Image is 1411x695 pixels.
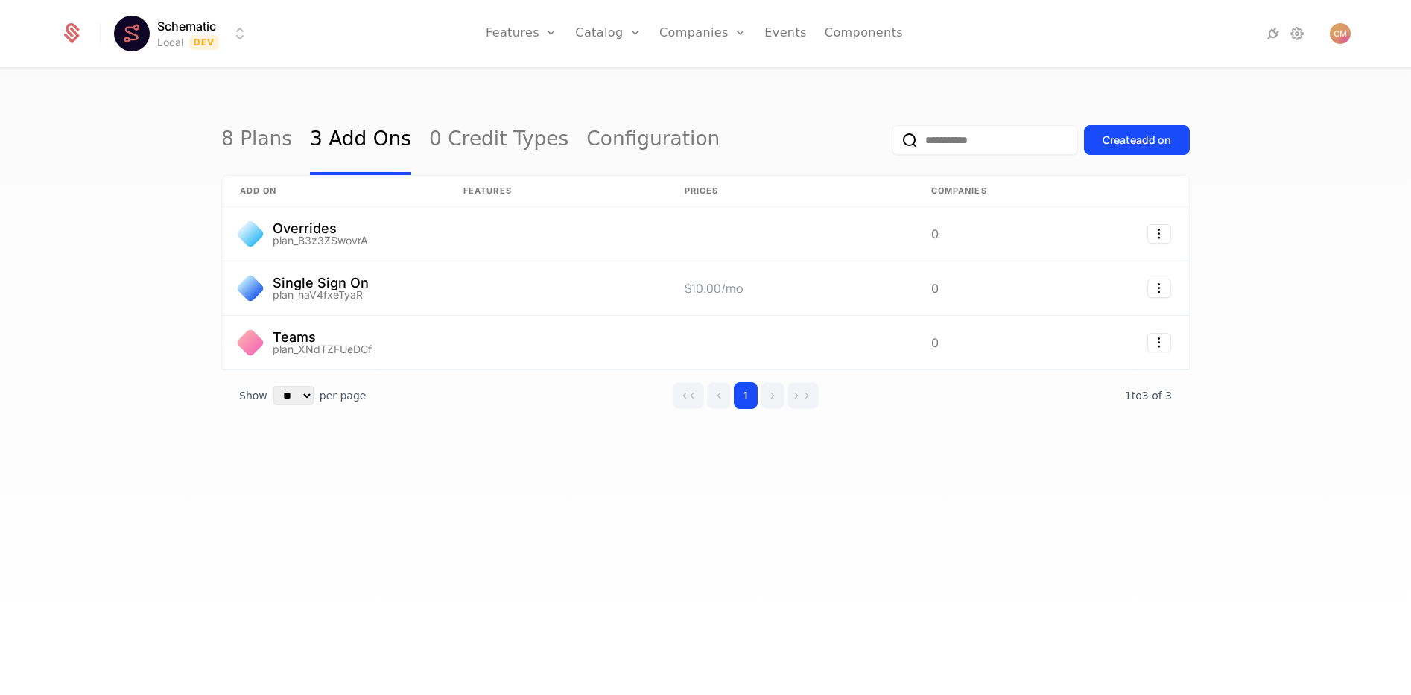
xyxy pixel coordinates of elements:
[1330,23,1351,44] button: Open user button
[734,382,758,409] button: Go to page 1
[189,35,220,50] span: Dev
[1147,279,1171,298] button: Select action
[1084,125,1190,155] button: Createadd on
[1288,25,1306,42] a: Settings
[673,382,704,409] button: Go to first page
[1330,23,1351,44] img: Coleman McFarland
[673,382,819,409] div: Page navigation
[1147,224,1171,244] button: Select action
[913,176,1033,207] th: Companies
[157,35,183,50] div: Local
[446,176,667,207] th: Features
[221,370,1190,421] div: Table pagination
[114,16,150,51] img: Schematic
[1125,390,1165,402] span: 1 to 3 of
[118,17,249,50] button: Select environment
[320,388,367,403] span: per page
[667,176,913,207] th: Prices
[1103,133,1171,147] div: Create add on
[761,382,784,409] button: Go to next page
[157,17,216,35] span: Schematic
[221,105,292,175] a: 8 Plans
[1125,390,1172,402] span: 3
[239,388,267,403] span: Show
[707,382,731,409] button: Go to previous page
[787,382,819,409] button: Go to last page
[310,105,411,175] a: 3 Add Ons
[586,105,720,175] a: Configuration
[1264,25,1282,42] a: Integrations
[273,386,314,405] select: Select page size
[1147,333,1171,352] button: Select action
[222,176,446,207] th: add on
[429,105,568,175] a: 0 Credit Types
